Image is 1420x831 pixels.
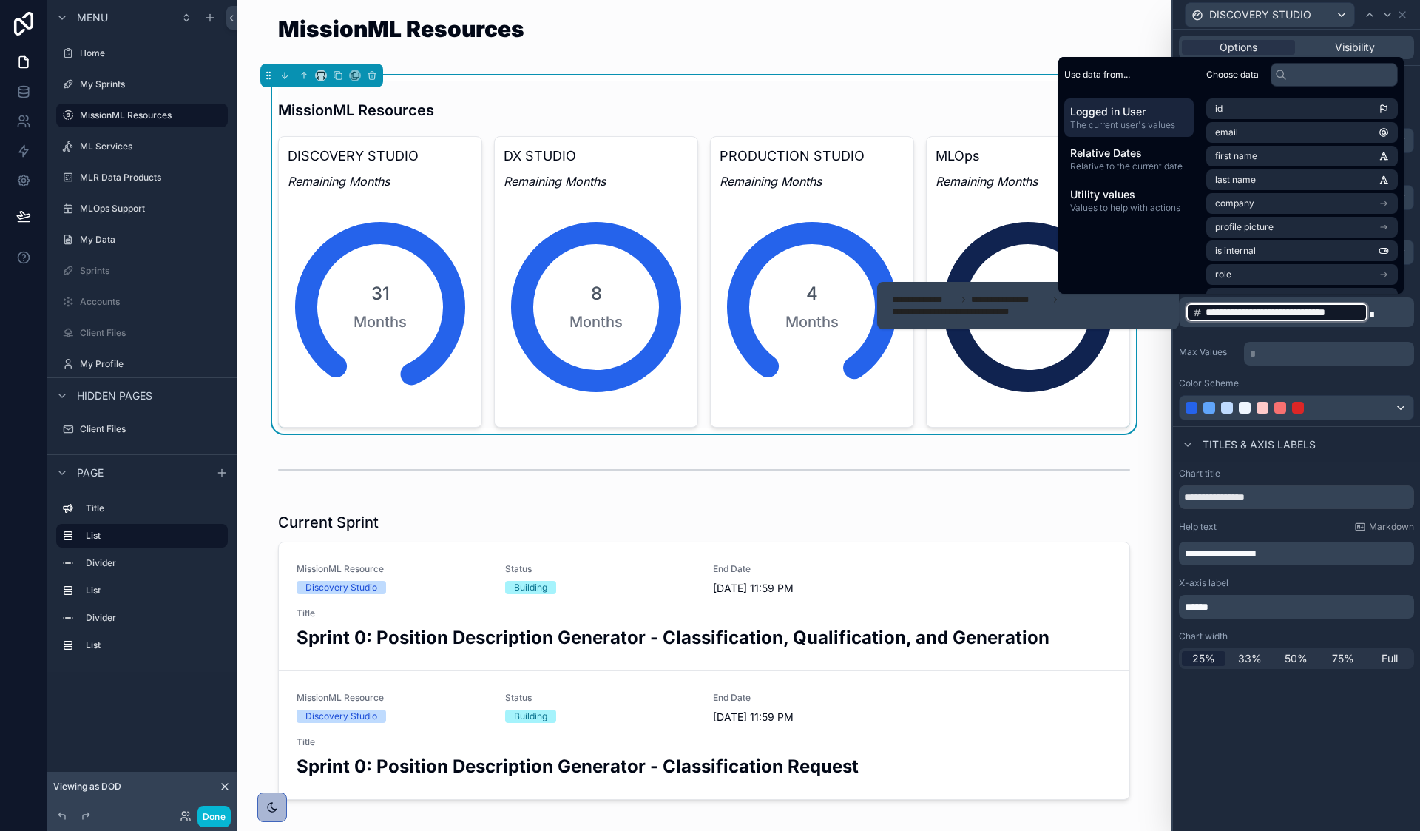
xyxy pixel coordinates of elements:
span: Full [1382,651,1398,666]
span: Markdown [1369,521,1414,533]
div: scrollable content [1244,339,1414,366]
label: Max Values [1179,346,1238,358]
em: Remaining Months [720,172,905,190]
label: Chart width [1179,630,1228,642]
label: List [86,639,222,651]
label: Color Scheme [1179,377,1239,389]
em: Remaining Months [936,172,1120,190]
a: Markdown [1354,521,1414,533]
div: scrollable content [1179,295,1414,327]
label: Chart title [1179,468,1220,480]
span: Choose data [1206,69,1259,81]
span: Visibility [1335,40,1375,55]
h3: DISCOVERY STUDIO [288,146,473,166]
label: Help text [1179,521,1217,533]
h3: DX STUDIO [504,146,689,166]
em: Remaining Months [288,172,473,190]
span: Hidden pages [77,388,152,403]
label: My Data [80,234,225,246]
span: Page [77,465,104,480]
span: Months [347,312,413,332]
label: Client Files [80,327,225,339]
span: 33% [1238,651,1262,666]
span: Menu [77,10,108,25]
label: MLOps Support [80,203,225,215]
a: Home [56,41,228,65]
label: Home [80,47,225,59]
label: Sprints [80,265,225,277]
span: Relative to the current date [1070,161,1188,172]
label: X-axis label [1179,577,1228,589]
label: My Sprints [80,78,225,90]
label: Divider [86,612,222,624]
a: Client Files [56,417,228,441]
h3: PRODUCTION STUDIO [720,146,905,166]
div: scrollable content [1058,92,1200,226]
span: 25% [1192,651,1215,666]
span: Relative Dates [1070,146,1188,161]
label: MissionML Resources [80,110,219,121]
a: My Profile [56,352,228,376]
a: My Data [56,228,228,252]
span: 50% [1285,651,1308,666]
label: List [86,585,222,596]
label: Title [86,502,222,514]
a: Accounts [56,290,228,314]
span: 4 [806,282,818,306]
span: Options [1220,40,1257,55]
span: Months [779,312,845,332]
a: Client Files [56,321,228,345]
h3: MissionML Resources [278,99,434,121]
a: My Sprints [56,73,228,96]
span: 31 [371,282,390,306]
span: The current user's values [1070,119,1188,131]
label: Accounts [80,296,225,308]
label: Divider [86,557,222,569]
label: MLR Data Products [80,172,225,184]
span: Logged in User [1070,104,1188,119]
div: scrollable content [1179,595,1414,619]
span: Viewing as DOD [53,781,121,793]
label: Client Files [80,423,225,435]
div: scrollable content [47,490,237,672]
a: MLOps Support [56,197,228,221]
label: My Profile [80,358,225,370]
span: DISCOVERY STUDIO [1209,7,1311,22]
span: Titles & Axis labels [1203,437,1316,452]
a: ML Services [56,135,228,158]
span: Utility values [1070,187,1188,202]
div: scrollable content [1179,539,1414,565]
span: 75% [1332,651,1354,666]
a: Sprints [56,259,228,283]
span: Months [563,312,629,332]
label: ML Services [80,141,225,152]
span: 8 [591,282,602,306]
a: MissionML Resources [56,104,228,127]
button: DISCOVERY STUDIO [1185,2,1355,27]
span: Use data from... [1064,69,1130,81]
em: Remaining Months [504,172,689,190]
button: Done [197,806,231,827]
h3: MLOps [936,146,1120,166]
a: MLR Data Products [56,166,228,189]
label: List [86,530,216,542]
span: Values to help with actions [1070,202,1188,214]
